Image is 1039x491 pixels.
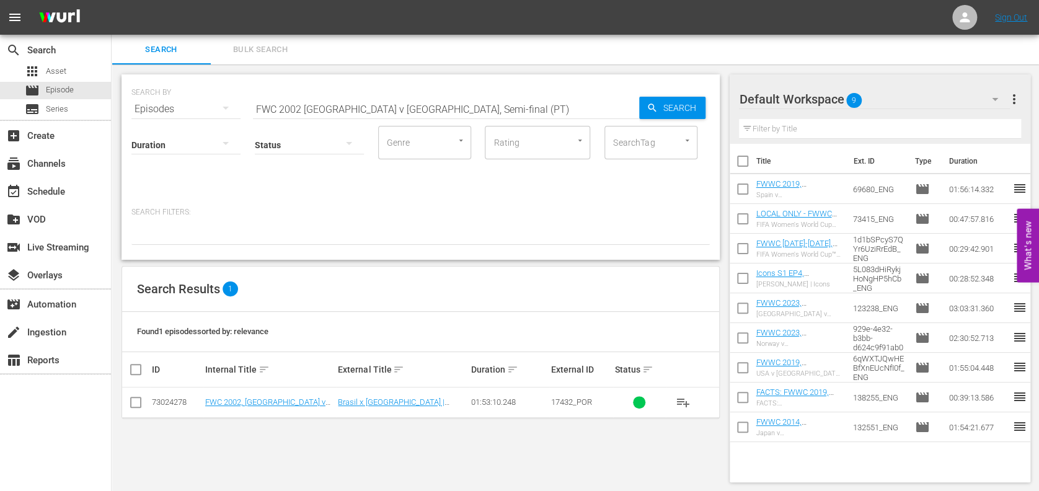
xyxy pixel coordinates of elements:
td: 25164885-929e-4e32-b3bb-d624c9f91ab0_ENG [848,323,910,353]
td: 138255_ENG [848,383,910,412]
td: 00:47:57.816 [944,204,1012,234]
span: Overlays [6,268,21,283]
span: Episode [914,330,929,345]
div: Default Workspace [739,82,1010,117]
button: Open [574,135,586,146]
div: Episodes [131,92,241,126]
span: Episode [914,182,929,197]
span: Episode [914,360,929,375]
div: Status [615,362,665,377]
div: External Title [338,362,467,377]
td: 00:28:52.348 [944,263,1012,293]
span: reorder [1012,211,1027,226]
a: FWWC 2023, [GEOGRAPHIC_DATA] v [GEOGRAPHIC_DATA] (EN) [756,328,836,365]
span: Episode [914,390,929,405]
span: Series [25,102,40,117]
span: 9 [846,87,862,113]
button: Open [455,135,467,146]
span: Episode [914,241,929,256]
div: Spain v [GEOGRAPHIC_DATA] | Group B| FIFA Women's World Cup [GEOGRAPHIC_DATA] 2019™ | Full Match ... [756,191,843,199]
div: Duration [471,362,547,377]
span: Series [46,103,68,115]
span: create_new_folder [6,212,21,227]
span: table_chart [6,353,21,368]
span: Search [119,43,203,57]
span: sort [259,364,270,375]
a: Icons S1 EP4, [PERSON_NAME] (EN) [756,268,832,287]
div: Japan v [GEOGRAPHIC_DATA] | Final | FIFA U-17 Women's World Cup [GEOGRAPHIC_DATA] 2014™ | Full Ma... [756,429,843,437]
a: FWWC 2014, [GEOGRAPHIC_DATA] v [GEOGRAPHIC_DATA], Final - FMR (EN) [756,417,836,454]
span: Asset [25,64,40,79]
span: Bulk Search [218,43,303,57]
th: Type [907,144,941,179]
div: [GEOGRAPHIC_DATA] v [GEOGRAPHIC_DATA] | Group G | FIFA Women's World Cup [GEOGRAPHIC_DATA] & [GEO... [756,310,843,318]
span: Episode [46,84,74,96]
div: FACTS: [GEOGRAPHIC_DATA] v [GEOGRAPHIC_DATA] | [GEOGRAPHIC_DATA] 2019 [756,399,843,407]
span: playlist_add [675,395,690,410]
button: Open [681,135,693,146]
td: 00:29:42.901 [944,234,1012,263]
span: reorder [1012,330,1027,345]
a: FWC 2002, [GEOGRAPHIC_DATA] v [GEOGRAPHIC_DATA], Semi-final - FMR (PT) [205,397,330,425]
span: reorder [1012,270,1027,285]
span: Episode [914,301,929,316]
span: Episode [914,420,929,435]
span: Asset [46,65,66,77]
td: 02:30:52.713 [944,323,1012,353]
td: 01:54:21.677 [944,412,1012,442]
span: Episode [25,83,40,98]
td: 01:55:04.448 [944,353,1012,383]
span: switch_video [6,240,21,255]
span: menu [7,10,22,25]
a: Sign Out [995,12,1027,22]
a: FWWC [DATE]-[DATE], Extra-Time Deciders (EN) [756,239,837,267]
span: reorder [1012,181,1027,196]
td: 5L083dHiRykjHoNgHP5hCb_ENG [848,263,910,293]
div: 73024278 [152,397,201,407]
span: 1 [223,281,238,296]
div: FIFA Women's World Cup France 2019™ | The Final [756,221,843,229]
th: Duration [941,144,1015,179]
button: more_vert [1006,84,1021,114]
span: Episode [914,271,929,286]
td: 00:39:13.586 [944,383,1012,412]
span: Episode [914,211,929,226]
span: reorder [1012,360,1027,374]
td: 6qWXTJQwHEBfXnEUcNfI0f_ENG [848,353,910,383]
a: FACTS: FWWC 2019, [GEOGRAPHIC_DATA] v [GEOGRAPHIC_DATA] (EN) [756,387,836,425]
th: Ext. ID [846,144,907,179]
div: USA v [GEOGRAPHIC_DATA] | Final | FIFA Women's World Cup [GEOGRAPHIC_DATA] 2019™ | Full Match Replay [756,369,843,378]
a: LOCAL ONLY - FWWC 2019, The Final (EN) + FACTS: FWWC 2019, [GEOGRAPHIC_DATA] v [GEOGRAPHIC_DATA] [756,209,836,255]
a: FWWC 2019, [GEOGRAPHIC_DATA] v [GEOGRAPHIC_DATA], Group Stage - FMR (EN) [756,179,838,216]
span: Search [6,43,21,58]
span: reorder [1012,389,1027,404]
td: 73415_ENG [848,204,910,234]
span: Search Results [137,281,220,296]
span: Schedule [6,184,21,199]
div: 01:53:10.248 [471,397,547,407]
td: 03:03:31.360 [944,293,1012,323]
a: FWWC 2019, [GEOGRAPHIC_DATA] v [GEOGRAPHIC_DATA] (EN) [756,358,836,395]
span: more_vert [1006,92,1021,107]
img: ans4CAIJ8jUAAAAAAAAAAAAAAAAAAAAAAAAgQb4GAAAAAAAAAAAAAAAAAAAAAAAAJMjXAAAAAAAAAAAAAAAAAAAAAAAAgAT5G... [30,3,89,32]
span: sort [393,364,404,375]
span: Ingestion [6,325,21,340]
span: reorder [1012,241,1027,255]
span: reorder [1012,419,1027,434]
button: playlist_add [668,387,697,417]
span: Search [658,97,705,119]
a: Brasil x [GEOGRAPHIC_DATA] | Semifinais | Copa do Mundo FIFA de 2002, na Coreia e no [GEOGRAPHIC_... [338,397,463,444]
span: Found 1 episodes sorted by: relevance [137,327,268,336]
p: Search Filters: [131,207,710,218]
span: sort [642,364,653,375]
td: 123238_ENG [848,293,910,323]
td: 132551_ENG [848,412,910,442]
div: Internal Title [205,362,335,377]
td: 01:56:14.332 [944,174,1012,204]
div: ID [152,365,201,374]
div: External ID [551,365,611,374]
span: Create [6,128,21,143]
span: reorder [1012,300,1027,315]
th: Title [756,144,846,179]
div: FIFA Women's World Cup™ Extra-Time Deciders [756,250,843,259]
